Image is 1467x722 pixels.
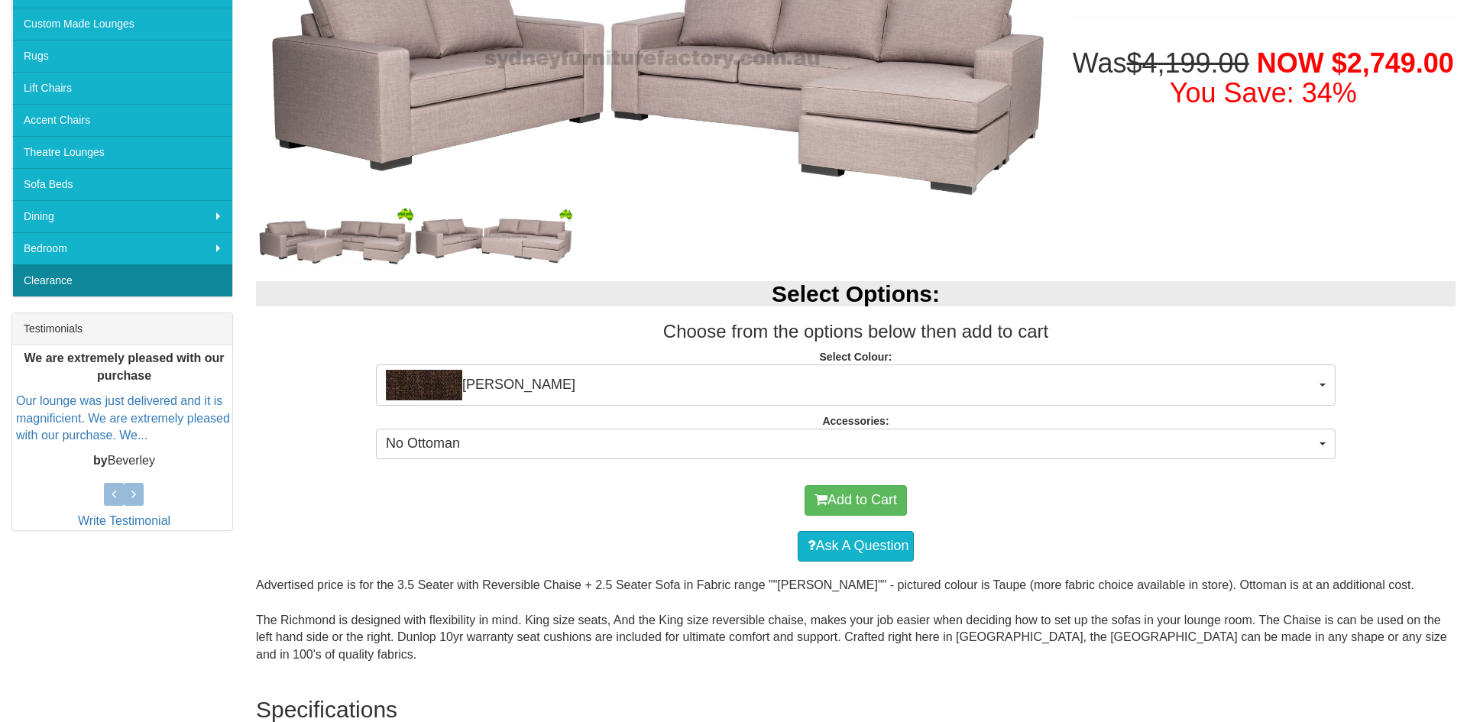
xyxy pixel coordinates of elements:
strong: Select Colour: [820,351,892,363]
a: Custom Made Lounges [12,8,232,40]
h2: Specifications [256,697,1456,722]
strong: Accessories: [822,415,889,427]
span: [PERSON_NAME] [386,370,1316,400]
p: Beverley [16,453,232,471]
span: No Ottoman [386,434,1316,454]
button: Keylargo Brown[PERSON_NAME] [376,364,1336,406]
a: Clearance [12,264,232,296]
a: Dining [12,200,232,232]
a: Rugs [12,40,232,72]
img: Keylargo Brown [386,370,462,400]
b: Select Options: [772,281,940,306]
h3: Choose from the options below then add to cart [256,322,1456,342]
a: Write Testimonial [78,514,170,527]
button: Add to Cart [805,485,907,516]
b: by [93,455,108,468]
b: We are extremely pleased with our purchase [24,352,224,383]
a: Ask A Question [798,531,913,562]
h1: Was [1071,48,1456,108]
a: Our lounge was just delivered and it is magnificient. We are extremely pleased with our purchase.... [16,394,230,442]
a: Bedroom [12,232,232,264]
a: Sofa Beds [12,168,232,200]
font: You Save: 34% [1170,77,1357,108]
a: Accent Chairs [12,104,232,136]
div: Testimonials [12,313,232,345]
a: Lift Chairs [12,72,232,104]
span: NOW $2,749.00 [1257,47,1454,79]
button: No Ottoman [376,429,1336,459]
a: Theatre Lounges [12,136,232,168]
del: $4,199.00 [1126,47,1248,79]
